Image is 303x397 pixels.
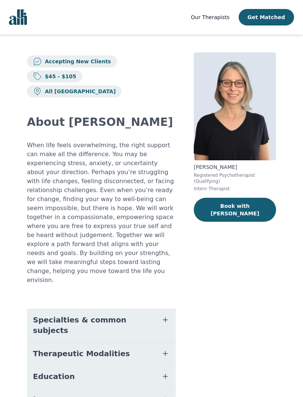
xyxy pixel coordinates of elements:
p: $45 - $105 [42,73,76,80]
h2: About [PERSON_NAME] [27,115,176,129]
p: Accepting New Clients [42,58,111,65]
p: Registered Psychotherapist (Qualifying) [194,172,276,184]
button: Specialties & common subjects [27,309,176,342]
p: Intern Therapist [194,186,276,192]
button: Get Matched [239,9,294,25]
button: Education [27,365,176,388]
p: When life feels overwhelming, the right support can make all the difference. You may be experienc... [27,141,176,285]
img: Meghan_Dudley [194,52,276,160]
p: All [GEOGRAPHIC_DATA] [42,88,116,95]
p: [PERSON_NAME] [194,163,276,171]
img: alli logo [9,9,27,25]
button: Therapeutic Modalities [27,342,176,365]
span: Specialties & common subjects [33,315,152,336]
span: Therapeutic Modalities [33,348,130,359]
span: Our Therapists [191,14,229,20]
span: Education [33,371,75,382]
button: Book with [PERSON_NAME] [194,198,276,222]
a: Our Therapists [191,13,229,22]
